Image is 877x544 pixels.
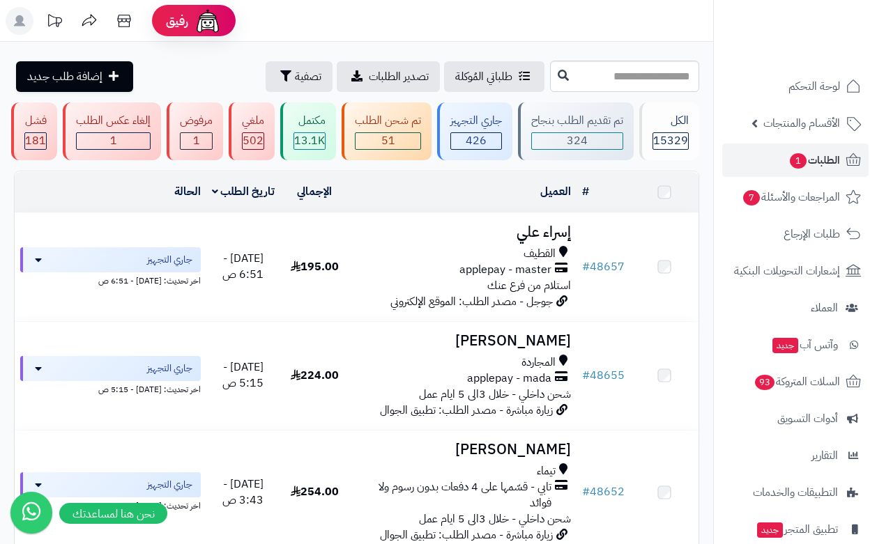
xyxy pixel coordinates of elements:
[540,183,571,200] a: العميل
[790,153,807,169] span: 1
[24,113,47,129] div: فشل
[772,338,798,353] span: جديد
[294,133,325,149] div: 13103
[722,402,869,435] a: أدوات التسويق
[174,183,201,200] a: الحالة
[181,133,212,149] div: 1
[390,293,553,310] span: جوجل - مصدر الطلب: الموقع الإلكتروني
[531,113,623,129] div: تم تقديم الطلب بنجاح
[354,224,571,240] h3: إسراء علي
[811,298,838,318] span: العملاء
[222,250,264,283] span: [DATE] - 6:51 ص
[582,258,625,275] a: #48657
[380,527,553,543] span: زيارة مباشرة - مصدر الطلب: تطبيق الجوال
[354,333,571,349] h3: [PERSON_NAME]
[722,143,869,177] a: الطلبات1
[294,132,325,149] span: 13.1K
[743,190,760,205] span: 7
[734,261,840,281] span: إشعارات التحويلات البنكية
[20,272,201,287] div: اخر تحديث: [DATE] - 6:51 ص
[467,371,551,387] span: applepay - mada
[653,132,688,149] span: 15329
[763,114,840,133] span: الأقسام والمنتجات
[582,483,625,500] a: #48652
[515,102,636,160] a: تم تقديم الطلب بنجاح 324
[524,246,556,262] span: القطيف
[243,133,264,149] div: 502
[277,102,339,160] a: مكتمل 13.1K
[291,483,339,500] span: 254.00
[194,7,222,35] img: ai-face.png
[356,133,420,149] div: 51
[582,367,590,384] span: #
[27,68,102,85] span: إضافة طلب جديد
[369,68,429,85] span: تصدير الطلبات
[339,102,434,160] a: تم شحن الطلب 51
[754,372,840,391] span: السلات المتروكة
[291,258,339,275] span: 195.00
[419,511,571,527] span: شحن داخلي - خلال 3الى 5 ايام عمل
[355,113,421,129] div: تم شحن الطلب
[222,476,264,508] span: [DATE] - 3:43 ص
[742,187,840,207] span: المراجعات والأسئلة
[582,483,590,500] span: #
[466,132,487,149] span: 426
[722,365,869,398] a: السلات المتروكة93
[722,439,869,472] a: التقارير
[784,224,840,244] span: طلبات الإرجاع
[722,254,869,288] a: إشعارات التحويلات البنكية
[771,335,838,355] span: وآتس آب
[212,183,275,200] a: تاريخ الطلب
[636,102,702,160] a: الكل15329
[567,132,588,149] span: 324
[722,476,869,509] a: التطبيقات والخدمات
[722,328,869,362] a: وآتس آبجديد
[753,483,838,502] span: التطبيقات والخدمات
[164,102,226,160] a: مرفوض 1
[653,113,689,129] div: الكل
[20,381,201,396] div: اخر تحديث: [DATE] - 5:15 ص
[147,478,192,492] span: جاري التجهيز
[582,183,589,200] a: #
[295,68,321,85] span: تصفية
[25,133,46,149] div: 181
[20,497,201,512] div: اخر تحديث: [DATE] - 3:43 ص
[77,133,150,149] div: 1
[354,479,551,511] span: تابي - قسّمها على 4 دفعات بدون رسوم ولا فوائد
[242,113,264,129] div: ملغي
[380,402,553,419] span: زيارة مباشرة - مصدر الطلب: تطبيق الجوال
[110,132,117,149] span: 1
[291,367,339,384] span: 224.00
[755,375,775,390] span: 93
[60,102,164,160] a: إلغاء عكس الطلب 1
[756,520,838,539] span: تطبيق المتجر
[722,70,869,103] a: لوحة التحكم
[354,442,571,458] h3: [PERSON_NAME]
[532,133,623,149] div: 324
[521,355,556,371] span: المجاردة
[582,367,625,384] a: #48655
[166,13,188,29] span: رفيق
[76,113,151,129] div: إلغاء عكس الطلب
[722,217,869,251] a: طلبات الإرجاع
[419,386,571,403] span: شحن داخلي - خلال 3الى 5 ايام عمل
[451,133,501,149] div: 426
[788,150,840,170] span: الطلبات
[226,102,277,160] a: ملغي 502
[788,77,840,96] span: لوحة التحكم
[782,38,864,67] img: logo-2.png
[811,446,838,465] span: التقارير
[337,61,440,92] a: تصدير الطلبات
[16,61,133,92] a: إضافة طلب جديد
[25,132,46,149] span: 181
[8,102,60,160] a: فشل 181
[722,180,869,214] a: المراجعات والأسئلة7
[180,113,213,129] div: مرفوض
[757,522,783,538] span: جديد
[297,183,332,200] a: الإجمالي
[243,132,264,149] span: 502
[455,68,512,85] span: طلباتي المُوكلة
[37,7,72,38] a: تحديثات المنصة
[147,362,192,375] span: جاري التجهيز
[381,132,395,149] span: 51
